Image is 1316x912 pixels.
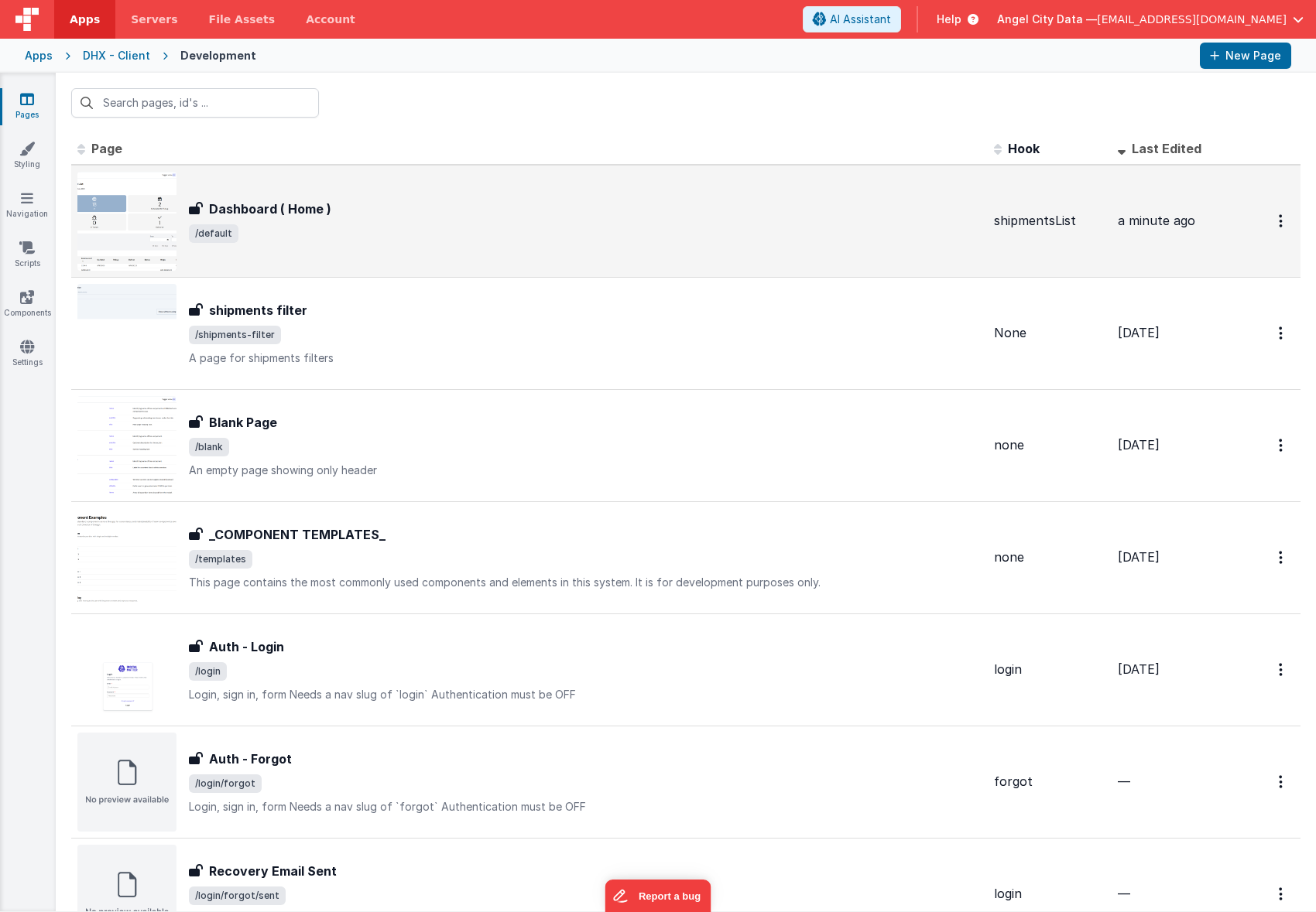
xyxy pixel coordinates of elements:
span: Servers [131,12,177,27]
div: none [994,436,1105,454]
p: Login, sign in, form Needs a nav slug of `forgot` Authentication must be OFF [189,799,982,815]
span: [EMAIL_ADDRESS][DOMAIN_NAME] [1097,12,1287,27]
button: Angel City Data — [EMAIL_ADDRESS][DOMAIN_NAME] [997,12,1304,27]
div: login [994,661,1105,678]
span: AI Assistant [830,12,891,27]
button: Options [1270,878,1294,910]
h3: _COMPONENT TEMPLATES_ [209,525,386,544]
span: /login [189,662,227,681]
button: AI Assistant [803,6,901,32]
span: — [1118,774,1130,789]
span: File Assets [209,12,276,27]
h3: Auth - Forgot [209,750,292,768]
span: [DATE] [1118,325,1160,340]
button: Options [1270,766,1294,798]
h3: Blank Page [209,413,277,432]
h3: shipments filter [209,301,307,319]
button: Options [1270,541,1294,573]
span: /login/forgot [189,774,262,793]
h3: Dashboard ( Home ) [209,200,331,218]
button: Options [1270,429,1294,461]
div: None [994,324,1105,342]
input: Search pages, id's ... [71,88,319,118]
span: — [1118,886,1130,901]
p: An empty page showing only header [189,463,982,478]
span: Hook [1008,141,1040,156]
p: A page for shipments filters [189,350,982,366]
span: [DATE] [1118,549,1160,565]
p: Login, sign in, form Needs a nav slug of `login` Authentication must be OFF [189,687,982,702]
h3: Recovery Email Sent [209,862,337,880]
button: Options [1270,654,1294,685]
div: Apps [25,48,53,63]
span: /login/forgot/sent [189,886,286,905]
button: New Page [1200,43,1291,69]
div: DHX - Client [83,48,150,63]
button: Options [1270,317,1294,349]
span: /shipments-filter [189,326,281,344]
iframe: Marker.io feedback button [605,880,711,912]
span: Last Edited [1132,141,1201,156]
span: /blank [189,438,229,456]
span: Page [91,141,122,156]
div: none [994,548,1105,566]
p: This page contains the most commonly used components and elements in this system. It is for devel... [189,575,982,590]
h3: Auth - Login [209,637,284,656]
div: shipmentsList [994,212,1105,230]
span: /default [189,224,238,243]
span: Help [937,12,961,27]
div: login [994,885,1105,903]
button: Options [1270,205,1294,237]
span: Angel City Data — [997,12,1097,27]
span: /templates [189,550,252,569]
span: [DATE] [1118,437,1160,453]
div: Development [180,48,256,63]
span: a minute ago [1118,213,1195,228]
div: forgot [994,773,1105,791]
span: [DATE] [1118,661,1160,677]
span: Apps [70,12,100,27]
